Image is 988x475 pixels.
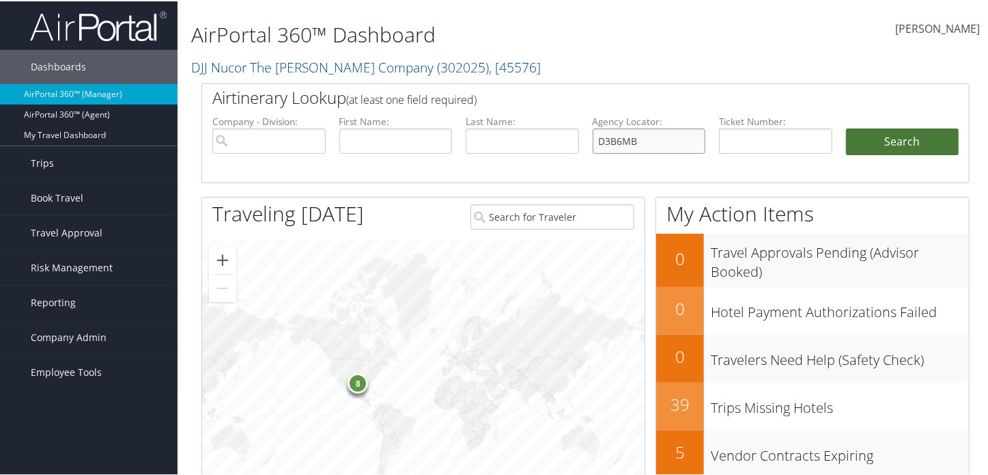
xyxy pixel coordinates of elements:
[656,381,969,429] a: 39Trips Missing Hotels
[656,296,704,319] h2: 0
[209,245,236,273] button: Zoom in
[489,57,541,75] span: , [ 45576 ]
[346,91,477,106] span: (at least one field required)
[711,295,969,321] h3: Hotel Payment Authorizations Failed
[31,284,76,318] span: Reporting
[711,390,969,416] h3: Trips Missing Hotels
[656,392,704,415] h2: 39
[895,7,980,49] a: [PERSON_NAME]
[31,145,54,179] span: Trips
[212,198,364,227] h1: Traveling [DATE]
[656,344,704,367] h2: 0
[31,49,86,83] span: Dashboards
[212,113,326,127] label: Company - Division:
[31,180,83,214] span: Book Travel
[30,9,167,41] img: airportal-logo.png
[711,438,969,464] h3: Vendor Contracts Expiring
[656,232,969,285] a: 0Travel Approvals Pending (Advisor Booked)
[656,334,969,381] a: 0Travelers Need Help (Safety Check)
[31,215,102,249] span: Travel Approval
[191,57,541,75] a: DJJ Nucor The [PERSON_NAME] Company
[656,198,969,227] h1: My Action Items
[31,354,102,388] span: Employee Tools
[31,319,107,353] span: Company Admin
[31,249,113,284] span: Risk Management
[339,113,453,127] label: First Name:
[719,113,832,127] label: Ticket Number:
[348,372,368,392] div: 8
[656,246,704,269] h2: 0
[191,19,717,48] h1: AirPortal 360™ Dashboard
[656,286,969,334] a: 0Hotel Payment Authorizations Failed
[656,439,704,463] h2: 5
[895,20,980,35] span: [PERSON_NAME]
[711,235,969,280] h3: Travel Approvals Pending (Advisor Booked)
[466,113,579,127] label: Last Name:
[437,57,489,75] span: ( 302025 )
[209,273,236,301] button: Zoom out
[212,85,894,108] h2: Airtinerary Lookup
[593,113,706,127] label: Agency Locator:
[711,342,969,368] h3: Travelers Need Help (Safety Check)
[470,203,634,228] input: Search for Traveler
[846,127,959,154] button: Search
